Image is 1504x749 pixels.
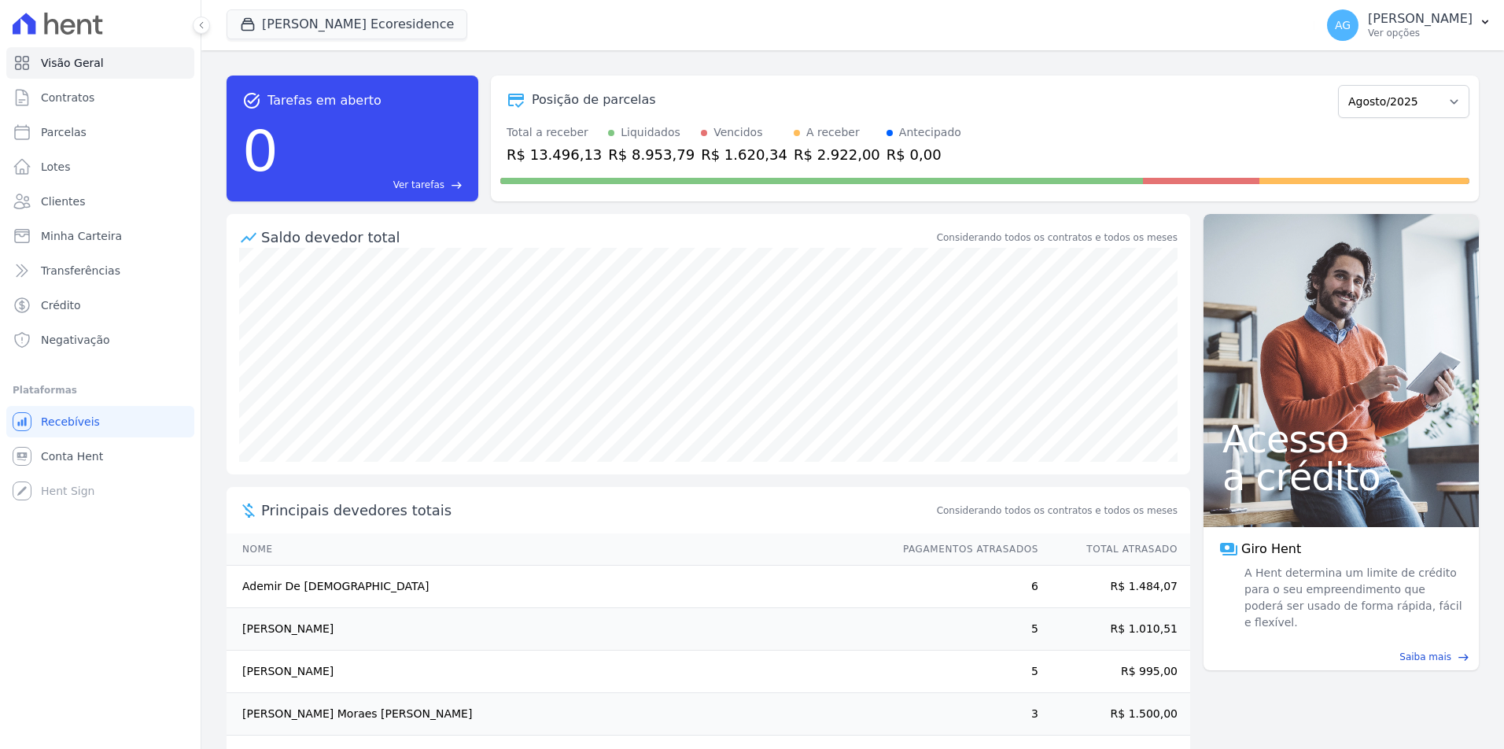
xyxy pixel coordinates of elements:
span: Ver tarefas [393,178,444,192]
a: Parcelas [6,116,194,148]
a: Contratos [6,82,194,113]
td: 5 [888,651,1039,693]
span: Parcelas [41,124,87,140]
div: Total a receber [507,124,602,141]
p: [PERSON_NAME] [1368,11,1473,27]
td: R$ 1.500,00 [1039,693,1190,736]
a: Visão Geral [6,47,194,79]
a: Conta Hent [6,441,194,472]
span: Recebíveis [41,414,100,430]
span: task_alt [242,91,261,110]
span: east [451,179,463,191]
div: R$ 1.620,34 [701,144,787,165]
a: Transferências [6,255,194,286]
span: Visão Geral [41,55,104,71]
td: R$ 1.010,51 [1039,608,1190,651]
span: Lotes [41,159,71,175]
a: Clientes [6,186,194,217]
span: east [1458,651,1469,663]
span: Tarefas em aberto [267,91,382,110]
span: a crédito [1222,458,1460,496]
td: 5 [888,608,1039,651]
span: Clientes [41,194,85,209]
div: Posição de parcelas [532,90,656,109]
span: Contratos [41,90,94,105]
div: 0 [242,110,278,192]
span: Transferências [41,263,120,279]
span: Giro Hent [1241,540,1301,559]
a: Recebíveis [6,406,194,437]
span: Crédito [41,297,81,313]
td: Ademir De [DEMOGRAPHIC_DATA] [227,566,888,608]
div: Antecipado [899,124,961,141]
a: Minha Carteira [6,220,194,252]
div: R$ 13.496,13 [507,144,602,165]
a: Lotes [6,151,194,183]
div: R$ 8.953,79 [608,144,695,165]
td: R$ 995,00 [1039,651,1190,693]
div: Vencidos [713,124,762,141]
div: A receber [806,124,860,141]
th: Pagamentos Atrasados [888,533,1039,566]
div: R$ 0,00 [887,144,961,165]
a: Negativação [6,324,194,356]
p: Ver opções [1368,27,1473,39]
th: Total Atrasado [1039,533,1190,566]
div: Liquidados [621,124,680,141]
div: Plataformas [13,381,188,400]
td: [PERSON_NAME] [227,651,888,693]
td: 6 [888,566,1039,608]
span: A Hent determina um limite de crédito para o seu empreendimento que poderá ser usado de forma ráp... [1241,565,1463,631]
a: Ver tarefas east [285,178,463,192]
td: [PERSON_NAME] Moraes [PERSON_NAME] [227,693,888,736]
button: AG [PERSON_NAME] Ver opções [1314,3,1504,47]
span: AG [1335,20,1351,31]
a: Crédito [6,290,194,321]
span: Acesso [1222,420,1460,458]
span: Saiba mais [1399,650,1451,664]
button: [PERSON_NAME] Ecoresidence [227,9,467,39]
td: R$ 1.484,07 [1039,566,1190,608]
div: Saldo devedor total [261,227,934,248]
td: [PERSON_NAME] [227,608,888,651]
td: 3 [888,693,1039,736]
span: Considerando todos os contratos e todos os meses [937,504,1178,518]
span: Negativação [41,332,110,348]
a: Saiba mais east [1213,650,1469,664]
th: Nome [227,533,888,566]
span: Conta Hent [41,448,103,464]
span: Principais devedores totais [261,500,934,521]
div: R$ 2.922,00 [794,144,880,165]
span: Minha Carteira [41,228,122,244]
div: Considerando todos os contratos e todos os meses [937,231,1178,245]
